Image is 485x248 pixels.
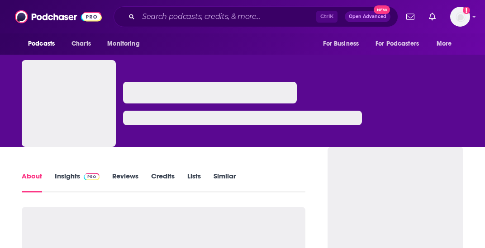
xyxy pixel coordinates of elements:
span: Logged in as Ashley_Beenen [450,7,470,27]
span: Charts [71,37,91,50]
button: open menu [317,35,370,52]
a: Reviews [112,172,138,192]
span: Ctrl K [316,11,338,23]
img: Podchaser - Follow, Share and Rate Podcasts [15,8,102,25]
button: open menu [430,35,463,52]
span: Open Advanced [349,14,386,19]
span: New [374,5,390,14]
input: Search podcasts, credits, & more... [138,9,316,24]
span: Podcasts [28,37,55,50]
button: Open AdvancedNew [345,11,390,22]
button: open menu [370,35,432,52]
img: Podchaser Pro [84,173,100,180]
span: For Business [323,37,359,50]
a: About [22,172,42,192]
a: InsightsPodchaser Pro [55,172,100,192]
span: More [437,37,452,50]
span: For Podcasters [376,37,419,50]
img: User Profile [450,7,470,27]
a: Show notifications dropdown [403,9,418,24]
a: Lists [187,172,201,192]
a: Similar [214,172,236,192]
svg: Add a profile image [463,7,470,14]
a: Credits [151,172,175,192]
a: Show notifications dropdown [425,9,439,24]
div: Search podcasts, credits, & more... [114,6,398,27]
a: Charts [66,35,96,52]
span: Monitoring [107,37,139,50]
button: open menu [22,35,67,52]
button: Show profile menu [450,7,470,27]
button: open menu [101,35,151,52]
